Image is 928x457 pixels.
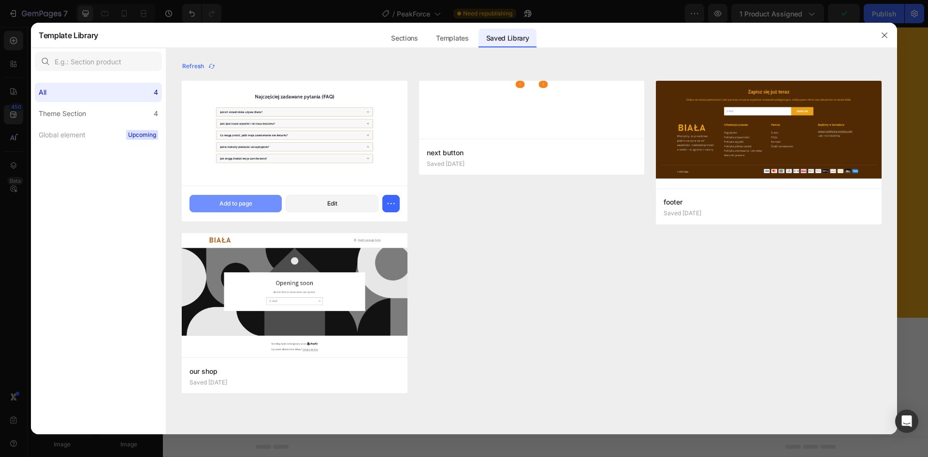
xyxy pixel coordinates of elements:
[418,339,490,347] span: then drag & drop elements
[383,29,425,48] div: Sections
[391,72,672,124] p: Poczuj się silniejszy i bardziej pewny siebie
[278,326,337,337] div: Choose templates
[189,195,282,212] button: Add to page
[427,147,637,159] p: next button
[656,81,882,189] img: -a-gempagesversionv7shop-id569554149427905516theme-section-id569699670385755360.jpg
[427,161,464,167] p: Saved [DATE]
[478,29,537,48] div: Saved Library
[154,87,158,98] div: 4
[360,305,406,315] span: Add section
[182,62,216,71] div: Refresh
[39,87,46,98] div: All
[354,326,405,337] div: Generate layout
[428,29,476,48] div: Templates
[425,326,484,337] div: Add blank section
[274,339,340,347] span: inspired by CRO experts
[353,339,405,347] span: from URL or image
[327,199,337,208] div: Edit
[189,379,227,386] p: Saved [DATE]
[189,366,400,377] p: our shop
[390,125,673,150] div: Rich Text Editor. Editing area: main
[182,59,216,73] button: Refresh
[664,210,701,217] p: Saved [DATE]
[895,410,918,433] div: Open Intercom Messenger
[391,126,672,149] p: PeakForce wspiera naturalną jędrność i komfort dzięki delikatnym składnikom roślinnym – pomagając...
[39,129,86,141] div: Global element
[419,81,645,110] img: -a-gempagesversionv7shop-id569554149427905516theme-section-id579740513180058133.jpg
[35,52,162,71] input: E.g.: Section product
[390,71,673,125] h2: Rich Text Editor. Editing area: main
[182,233,407,357] img: -a-gempagesversionv7shop-id569554149427905516theme-section-id569689317551637728.jpg
[154,108,158,119] div: 4
[39,23,98,48] h2: Template Library
[126,130,158,140] span: Upcoming
[286,195,378,212] button: Edit
[39,108,86,119] div: Theme Section
[182,81,407,186] img: -a-gempagesversionv7shop-id569554149427905516theme-section-id580186513506042868.jpg
[664,196,874,208] p: footer
[219,199,252,208] div: Add to page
